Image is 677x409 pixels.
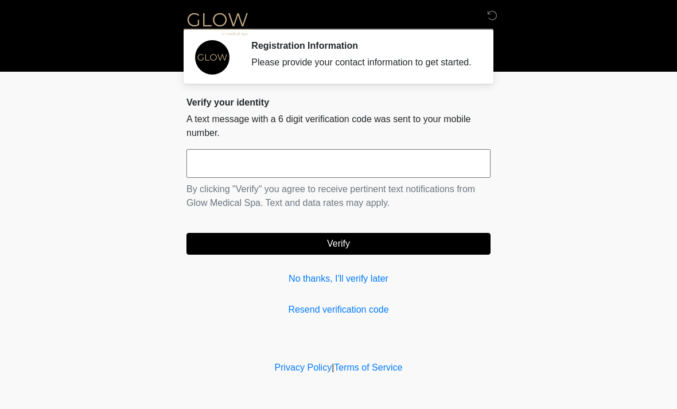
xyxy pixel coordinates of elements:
[332,363,334,372] a: |
[186,233,491,255] button: Verify
[334,363,402,372] a: Terms of Service
[186,182,491,210] p: By clicking "Verify" you agree to receive pertinent text notifications from Glow Medical Spa. Tex...
[275,363,332,372] a: Privacy Policy
[251,56,473,69] div: Please provide your contact information to get started.
[186,97,491,108] h2: Verify your identity
[195,40,229,75] img: Agent Avatar
[186,303,491,317] a: Resend verification code
[175,9,260,38] img: Glow Medical Spa Logo
[186,272,491,286] a: No thanks, I'll verify later
[186,112,491,140] p: A text message with a 6 digit verification code was sent to your mobile number.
